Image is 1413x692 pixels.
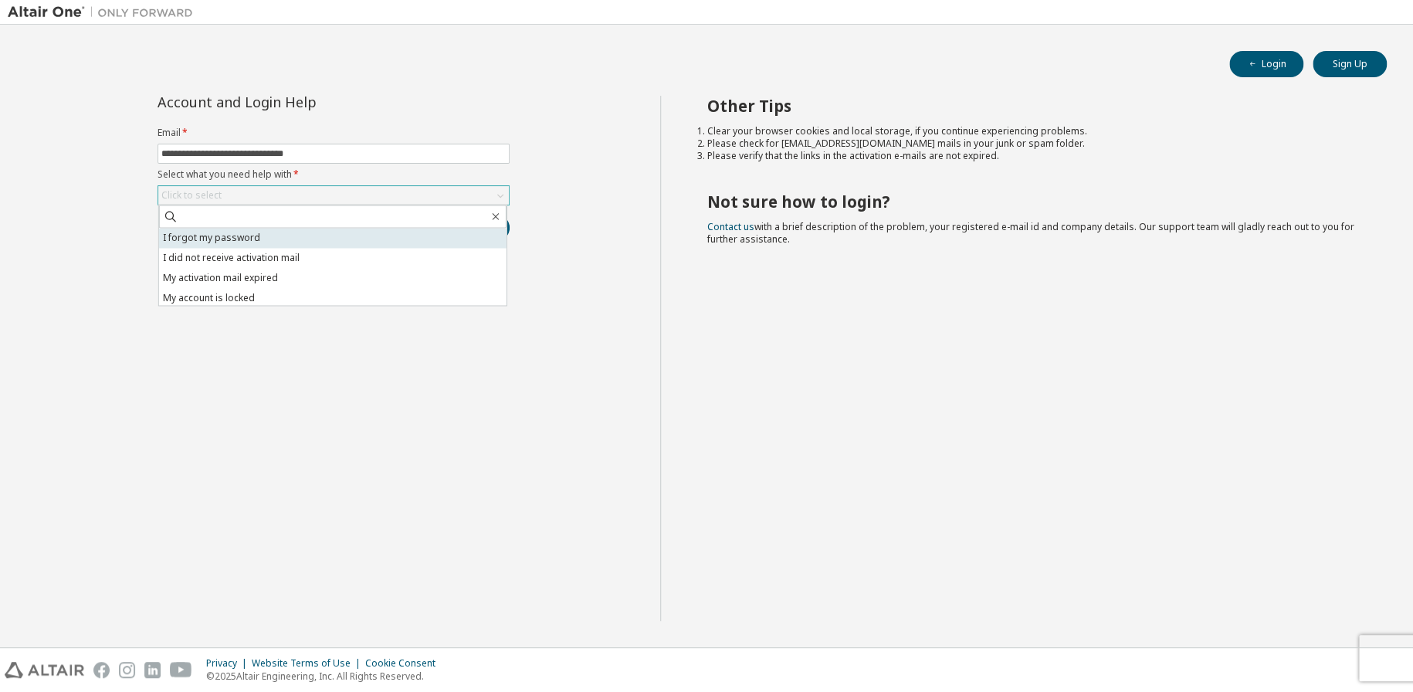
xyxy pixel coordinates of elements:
[206,657,252,670] div: Privacy
[707,220,754,233] a: Contact us
[707,192,1360,212] h2: Not sure how to login?
[707,137,1360,150] li: Please check for [EMAIL_ADDRESS][DOMAIN_NAME] mails in your junk or spam folder.
[707,150,1360,162] li: Please verify that the links in the activation e-mails are not expired.
[707,125,1360,137] li: Clear your browser cookies and local storage, if you continue experiencing problems.
[252,657,365,670] div: Website Terms of Use
[119,662,135,678] img: instagram.svg
[159,228,507,248] li: I forgot my password
[1229,51,1303,77] button: Login
[170,662,192,678] img: youtube.svg
[158,168,510,181] label: Select what you need help with
[707,96,1360,116] h2: Other Tips
[365,657,445,670] div: Cookie Consent
[206,670,445,683] p: © 2025 Altair Engineering, Inc. All Rights Reserved.
[5,662,84,678] img: altair_logo.svg
[707,220,1354,246] span: with a brief description of the problem, your registered e-mail id and company details. Our suppo...
[8,5,201,20] img: Altair One
[158,127,510,139] label: Email
[93,662,110,678] img: facebook.svg
[144,662,161,678] img: linkedin.svg
[158,186,509,205] div: Click to select
[158,96,439,108] div: Account and Login Help
[161,189,222,202] div: Click to select
[1313,51,1387,77] button: Sign Up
